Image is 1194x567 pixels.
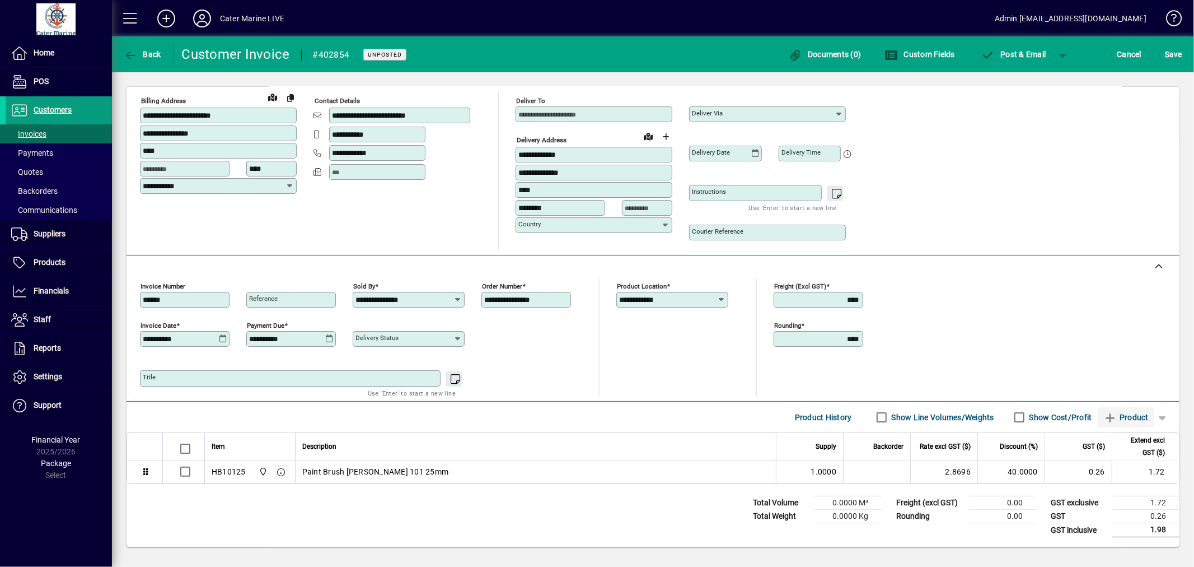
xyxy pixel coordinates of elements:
[1045,523,1112,537] td: GST inclusive
[917,466,971,477] div: 2.8696
[692,148,730,156] mat-label: Delivery date
[639,127,657,145] a: View on map
[811,466,837,477] span: 1.0000
[1165,45,1182,63] span: ave
[34,229,65,238] span: Suppliers
[1083,440,1105,453] span: GST ($)
[112,44,174,64] app-page-header-button: Back
[143,373,156,381] mat-label: Title
[884,50,955,59] span: Custom Fields
[1045,461,1112,483] td: 0.26
[969,496,1036,510] td: 0.00
[141,282,185,290] mat-label: Invoice number
[981,50,1046,59] span: ost & Email
[6,363,112,391] a: Settings
[1119,434,1165,459] span: Extend excl GST ($)
[617,282,667,290] mat-label: Product location
[977,461,1045,483] td: 40.0000
[789,50,861,59] span: Documents (0)
[353,282,375,290] mat-label: Sold by
[781,148,821,156] mat-label: Delivery time
[1045,510,1112,523] td: GST
[1158,2,1180,39] a: Knowledge Base
[1098,407,1154,427] button: Product
[302,440,336,453] span: Description
[747,496,814,510] td: Total Volume
[1112,496,1179,510] td: 1.72
[1162,44,1185,64] button: Save
[368,387,456,399] mat-hint: Use 'Enter' to start a new line
[816,440,836,453] span: Supply
[1045,496,1112,510] td: GST exclusive
[6,201,112,220] a: Communications
[692,188,726,196] mat-label: Instructions
[749,201,837,214] mat-hint: Use 'Enter' to start a new line
[6,39,112,67] a: Home
[313,46,350,64] div: #402854
[11,187,58,196] span: Backorders
[34,77,49,86] span: POS
[6,249,112,277] a: Products
[6,277,112,305] a: Financials
[692,109,723,117] mat-label: Deliver via
[141,322,176,329] mat-label: Invoice date
[6,306,112,334] a: Staff
[1112,510,1179,523] td: 0.26
[1103,408,1149,426] span: Product
[32,435,81,444] span: Financial Year
[355,334,399,342] mat-label: Delivery status
[790,407,856,427] button: Product History
[747,510,814,523] td: Total Weight
[891,496,969,510] td: Freight (excl GST)
[1001,50,1006,59] span: P
[692,227,743,235] mat-label: Courier Reference
[6,162,112,182] a: Quotes
[1027,412,1092,423] label: Show Cost/Profit
[6,143,112,162] a: Payments
[11,129,46,138] span: Invoices
[976,44,1052,64] button: Post & Email
[368,51,402,58] span: Unposted
[518,220,541,228] mat-label: Country
[814,510,882,523] td: 0.0000 Kg
[282,89,299,106] button: Copy to Delivery address
[6,334,112,362] a: Reports
[657,128,675,146] button: Choose address
[249,295,278,303] mat-label: Reference
[41,459,71,468] span: Package
[6,182,112,201] a: Backorders
[121,44,164,64] button: Back
[34,48,54,57] span: Home
[212,440,225,453] span: Item
[1000,440,1038,453] span: Discount (%)
[34,401,62,410] span: Support
[212,466,246,477] div: HB10125
[34,315,51,324] span: Staff
[1112,461,1179,483] td: 1.72
[786,44,864,64] button: Documents (0)
[34,105,72,114] span: Customers
[34,286,69,295] span: Financials
[34,258,65,267] span: Products
[969,510,1036,523] td: 0.00
[148,8,184,29] button: Add
[1165,50,1169,59] span: S
[34,343,61,352] span: Reports
[182,45,290,63] div: Customer Invoice
[1117,45,1142,63] span: Cancel
[6,220,112,248] a: Suppliers
[11,206,77,215] span: Communications
[124,50,161,59] span: Back
[1115,44,1145,64] button: Cancel
[795,408,852,426] span: Product History
[774,282,826,290] mat-label: Freight (excl GST)
[482,282,522,290] mat-label: Order number
[302,466,449,477] span: Paint Brush [PERSON_NAME] 101 25mm
[516,97,545,105] mat-label: Deliver To
[220,10,284,27] div: Cater Marine LIVE
[873,440,903,453] span: Backorder
[184,8,220,29] button: Profile
[247,322,284,329] mat-label: Payment due
[814,496,882,510] td: 0.0000 M³
[34,372,62,381] span: Settings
